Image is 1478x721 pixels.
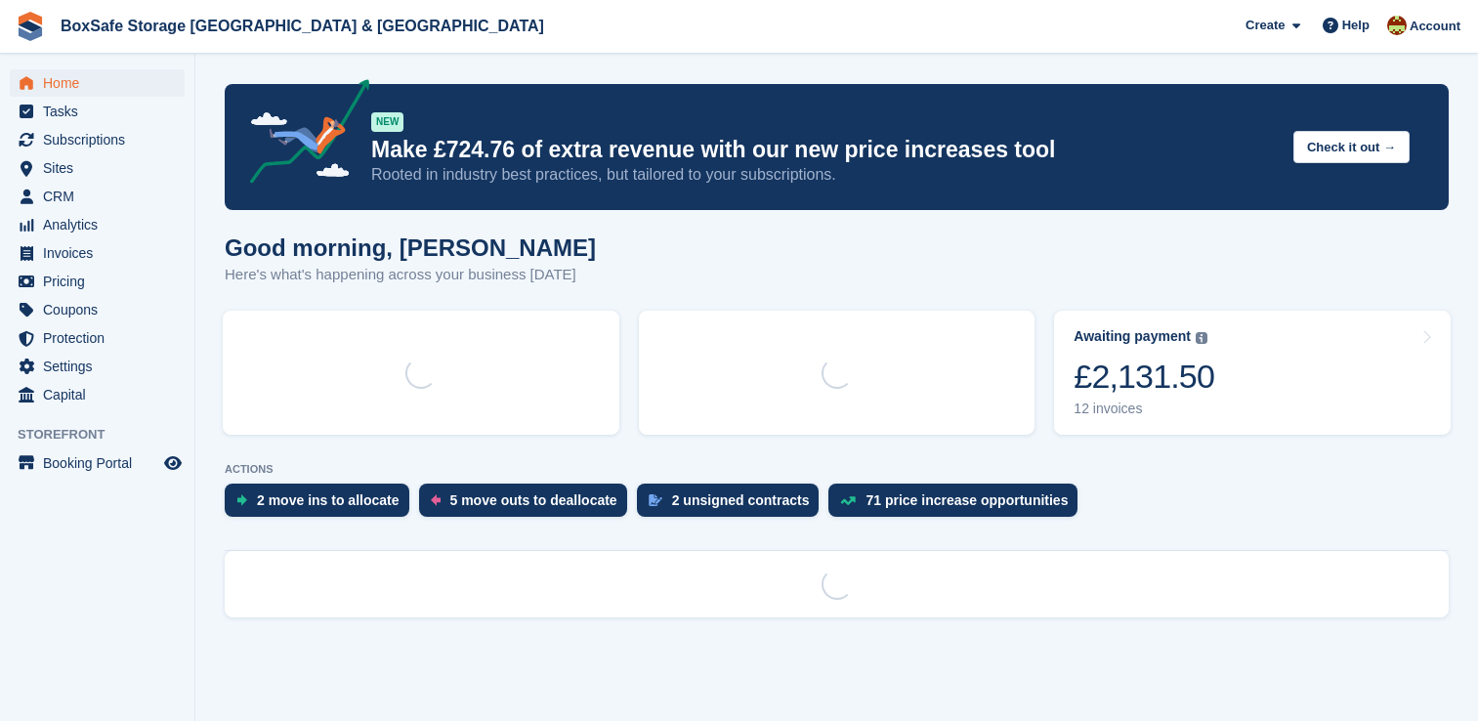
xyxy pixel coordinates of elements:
[10,324,185,352] a: menu
[161,451,185,475] a: Preview store
[1074,357,1214,397] div: £2,131.50
[1246,16,1285,35] span: Create
[43,211,160,238] span: Analytics
[43,239,160,267] span: Invoices
[431,494,441,506] img: move_outs_to_deallocate_icon-f764333ba52eb49d3ac5e1228854f67142a1ed5810a6f6cc68b1a99e826820c5.svg
[1074,328,1191,345] div: Awaiting payment
[419,484,637,527] a: 5 move outs to deallocate
[637,484,829,527] a: 2 unsigned contracts
[10,183,185,210] a: menu
[10,154,185,182] a: menu
[1196,332,1207,344] img: icon-info-grey-7440780725fd019a000dd9b08b2336e03edf1995a4989e88bcd33f0948082b44.svg
[53,10,552,42] a: BoxSafe Storage [GEOGRAPHIC_DATA] & [GEOGRAPHIC_DATA]
[649,494,662,506] img: contract_signature_icon-13c848040528278c33f63329250d36e43548de30e8caae1d1a13099fd9432cc5.svg
[233,79,370,191] img: price-adjustments-announcement-icon-8257ccfd72463d97f412b2fc003d46551f7dbcb40ab6d574587a9cd5c0d94...
[236,494,247,506] img: move_ins_to_allocate_icon-fdf77a2bb77ea45bf5b3d319d69a93e2d87916cf1d5bf7949dd705db3b84f3ca.svg
[16,12,45,41] img: stora-icon-8386f47178a22dfd0bd8f6a31ec36ba5ce8667c1dd55bd0f319d3a0aa187defe.svg
[371,112,403,132] div: NEW
[10,353,185,380] a: menu
[10,98,185,125] a: menu
[10,211,185,238] a: menu
[371,164,1278,186] p: Rooted in industry best practices, but tailored to your subscriptions.
[10,126,185,153] a: menu
[43,381,160,408] span: Capital
[1387,16,1407,35] img: Kim
[43,449,160,477] span: Booking Portal
[225,484,419,527] a: 2 move ins to allocate
[866,492,1068,508] div: 71 price increase opportunities
[225,264,596,286] p: Here's what's happening across your business [DATE]
[1410,17,1460,36] span: Account
[1293,131,1410,163] button: Check it out →
[1342,16,1370,35] span: Help
[43,69,160,97] span: Home
[371,136,1278,164] p: Make £724.76 of extra revenue with our new price increases tool
[43,296,160,323] span: Coupons
[225,463,1449,476] p: ACTIONS
[1074,401,1214,417] div: 12 invoices
[257,492,400,508] div: 2 move ins to allocate
[43,353,160,380] span: Settings
[43,154,160,182] span: Sites
[10,296,185,323] a: menu
[1054,311,1451,435] a: Awaiting payment £2,131.50 12 invoices
[10,381,185,408] a: menu
[43,98,160,125] span: Tasks
[10,69,185,97] a: menu
[828,484,1087,527] a: 71 price increase opportunities
[43,183,160,210] span: CRM
[43,324,160,352] span: Protection
[10,449,185,477] a: menu
[43,126,160,153] span: Subscriptions
[840,496,856,505] img: price_increase_opportunities-93ffe204e8149a01c8c9dc8f82e8f89637d9d84a8eef4429ea346261dce0b2c0.svg
[18,425,194,445] span: Storefront
[43,268,160,295] span: Pricing
[10,268,185,295] a: menu
[10,239,185,267] a: menu
[225,234,596,261] h1: Good morning, [PERSON_NAME]
[672,492,810,508] div: 2 unsigned contracts
[450,492,617,508] div: 5 move outs to deallocate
